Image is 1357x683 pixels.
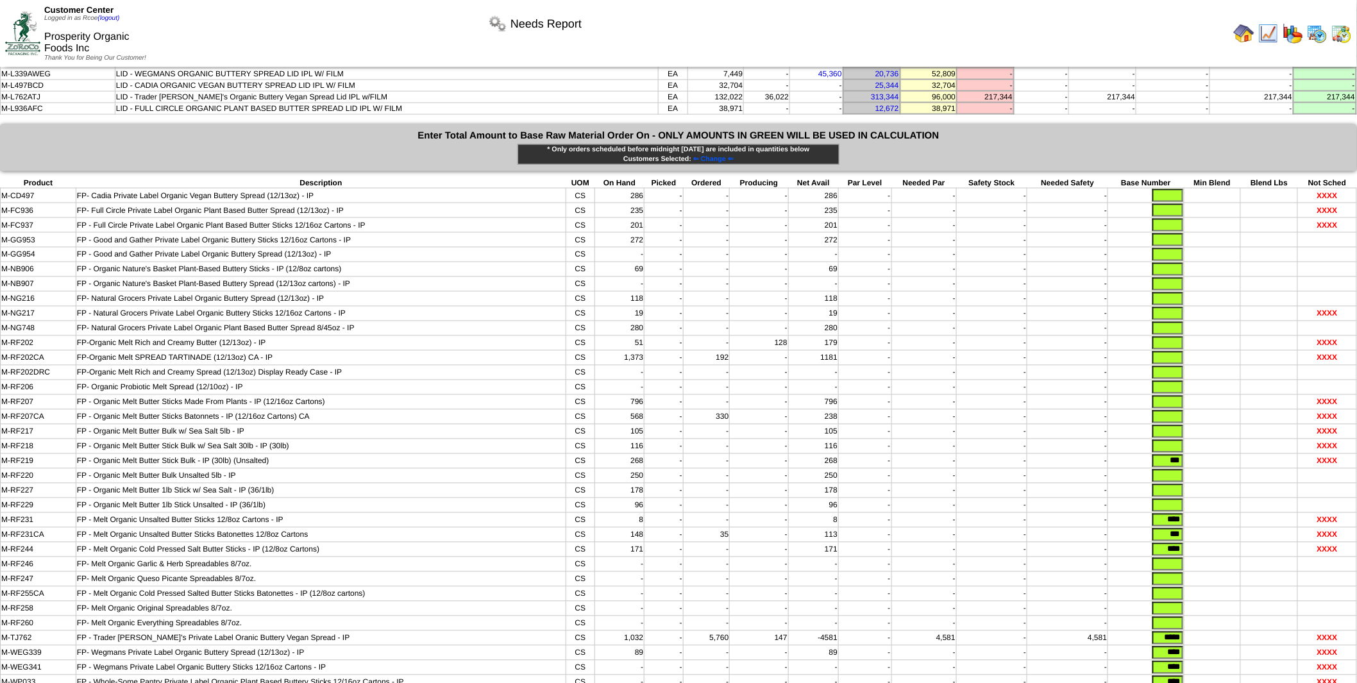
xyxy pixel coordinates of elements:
[730,262,788,277] td: -
[1,307,76,321] td: M-NG217
[594,307,644,321] td: 19
[744,91,790,103] td: 36,022
[76,178,566,189] th: Description
[891,307,956,321] td: -
[566,178,595,189] th: UOM
[788,425,838,439] td: 105
[566,425,595,439] td: CS
[891,218,956,233] td: -
[76,351,566,366] td: FP-Organic Melt SPREAD TARTINADE (12/13oz) CA - IP
[891,248,956,262] td: -
[891,410,956,425] td: -
[76,262,566,277] td: FP - Organic Nature's Basket Plant-Based Buttery Sticks - IP (12/8oz cartons)
[839,351,892,366] td: -
[658,68,687,80] td: EA
[788,380,838,395] td: -
[566,336,595,351] td: CS
[788,351,838,366] td: 1181
[730,410,788,425] td: -
[1027,321,1108,336] td: -
[683,410,730,425] td: 330
[730,336,788,351] td: 128
[875,104,899,113] a: 12,672
[1,178,76,189] th: Product
[645,203,684,218] td: -
[566,277,595,292] td: CS
[1241,178,1298,189] th: Blend Lbs
[1027,189,1108,203] td: -
[645,262,684,277] td: -
[900,68,957,80] td: 52,809
[683,351,730,366] td: 192
[594,292,644,307] td: 118
[683,203,730,218] td: -
[956,189,1027,203] td: -
[788,292,838,307] td: 118
[688,80,744,91] td: 32,704
[693,155,734,163] span: ⇐ Change ⇐
[518,144,839,165] div: * Only orders scheduled before midnight [DATE] are included in quantities below Customers Selected:
[1283,23,1303,44] img: graph.gif
[1209,68,1294,80] td: -
[900,103,957,114] td: 38,971
[1014,91,1069,103] td: -
[839,307,892,321] td: -
[1294,68,1356,80] td: -
[788,395,838,410] td: 796
[566,351,595,366] td: CS
[788,410,838,425] td: 238
[1298,410,1357,425] td: XXXX
[956,292,1027,307] td: -
[658,91,687,103] td: EA
[1069,68,1136,80] td: -
[1209,80,1294,91] td: -
[957,68,1014,80] td: -
[76,203,566,218] td: FP- Full Circle Private Label Organic Plant Based Butter Spread (12/13oz) - IP
[891,366,956,380] td: -
[839,277,892,292] td: -
[788,218,838,233] td: 201
[788,307,838,321] td: 19
[566,366,595,380] td: CS
[566,321,595,336] td: CS
[566,395,595,410] td: CS
[900,80,957,91] td: 32,704
[1027,425,1108,439] td: -
[1027,336,1108,351] td: -
[1,366,76,380] td: M-RF202DRC
[730,321,788,336] td: -
[594,262,644,277] td: 69
[1136,80,1209,91] td: -
[683,380,730,395] td: -
[957,103,1014,114] td: -
[788,366,838,380] td: -
[730,178,788,189] th: Producing
[875,81,899,90] a: 25,344
[76,189,566,203] td: FP- Cadia Private Label Organic Vegan Buttery Spread (12/13oz) - IP
[744,80,790,91] td: -
[891,351,956,366] td: -
[1184,178,1240,189] th: Min Blend
[683,262,730,277] td: -
[594,425,644,439] td: 105
[818,69,842,78] a: 45,360
[956,366,1027,380] td: -
[683,425,730,439] td: -
[1027,218,1108,233] td: -
[1,189,76,203] td: M-CD497
[1027,262,1108,277] td: -
[1027,351,1108,366] td: -
[891,425,956,439] td: -
[44,31,130,54] span: Prosperity Organic Foods Inc
[645,321,684,336] td: -
[1136,91,1209,103] td: -
[1,262,76,277] td: M-NB906
[839,336,892,351] td: -
[645,366,684,380] td: -
[789,80,843,91] td: -
[891,262,956,277] td: -
[115,80,658,91] td: LID - CADIA ORGANIC VEGAN BUTTERY SPREAD LID IPL W/ FILM
[1,203,76,218] td: M-FC936
[1069,103,1136,114] td: -
[566,307,595,321] td: CS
